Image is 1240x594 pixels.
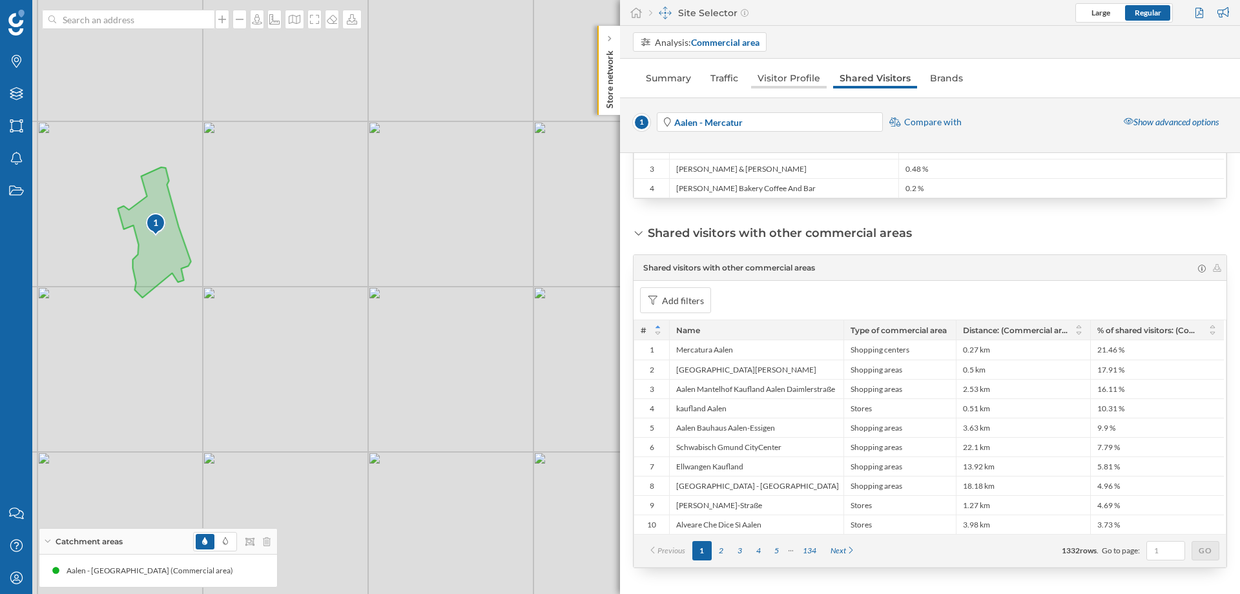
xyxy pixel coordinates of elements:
span: 3.98 km [963,520,990,530]
div: 7 [634,456,669,476]
div: [GEOGRAPHIC_DATA] - [GEOGRAPHIC_DATA] [669,476,843,495]
img: dashboards-manager.svg [659,6,672,19]
div: 4 [634,398,669,418]
div: 10 [634,515,669,534]
span: 1 [633,114,650,131]
div: 1 [145,216,167,229]
div: Schwabisch Gmund CityCenter [669,437,843,456]
div: Alveare Che Dice Sì Aalen [669,515,843,534]
span: 16.11 % [1097,384,1124,394]
span: Regular [1135,8,1161,17]
span: Soporte [27,9,73,21]
span: 17.91 % [1097,365,1124,375]
div: [GEOGRAPHIC_DATA][PERSON_NAME] [669,360,843,379]
span: Compare with [904,116,962,128]
div: Shopping areas [843,379,956,398]
div: Stores [843,398,956,418]
span: rows [1080,546,1097,555]
div: [PERSON_NAME] & [PERSON_NAME] [669,159,898,178]
span: 22.1 km [963,442,990,453]
span: 21.46 % [1097,345,1124,355]
div: kaufland Aalen [669,398,843,418]
span: 0.2 % [905,183,924,194]
span: 13.92 km [963,462,995,472]
strong: Commercial area [691,37,759,48]
span: 3.73 % [1097,520,1120,530]
div: 1 [145,212,165,236]
span: . [1097,546,1099,555]
div: 8 [634,476,669,495]
strong: Aalen - Mercatur [674,117,743,128]
span: Go to page: [1102,545,1140,557]
span: 10.31 % [1097,404,1124,414]
span: 0.51 km [963,404,990,414]
div: Type of commercial area [843,320,956,340]
span: 1.27 km [963,500,990,511]
div: Shared visitors with other commercial areas [648,225,912,241]
div: Shopping centers [843,340,956,360]
div: Mercatura Aalen [669,340,843,360]
a: Summary [639,68,697,88]
img: Geoblink Logo [8,10,25,36]
a: Visitor Profile [751,68,827,88]
a: Traffic [704,68,745,88]
div: Shopping areas [843,437,956,456]
div: Aalen Mantelhof Kaufland Aalen Daimlerstraße [669,379,843,398]
div: 6 [634,437,669,456]
a: Brands [924,68,969,88]
div: 5 [634,418,669,437]
div: [PERSON_NAME] Bakery Coffee And Bar [669,178,898,198]
input: 1 [1150,544,1181,557]
div: Shopping areas [843,418,956,437]
div: # [634,320,669,340]
span: 9.9 % [1097,423,1115,433]
div: Analysis: [655,36,759,49]
div: Shopping areas [843,476,956,495]
div: 2 [634,360,669,379]
div: 9 [634,495,669,515]
div: 3 [634,159,669,178]
div: Add filters [662,294,704,307]
span: 0.48 % [905,164,928,174]
div: [PERSON_NAME]-Straße [669,495,843,515]
div: Shopping areas [843,456,956,476]
div: Aalen - [GEOGRAPHIC_DATA] (Commercial area) [67,564,240,577]
div: Stores [843,515,956,534]
div: Show advanced options [1116,111,1226,134]
div: Shopping areas [843,360,956,379]
span: Distance: (Commercial area) ([DATE] to [DATE]) [963,325,1068,335]
span: 0.27 km [963,345,990,355]
span: % of shared visitors: (Commercial area) ([DATE] to [DATE]) [1097,325,1201,335]
img: pois-map-marker.svg [145,212,167,238]
span: 5.81 % [1097,462,1120,472]
div: 4 [634,178,669,198]
div: Site Selector [649,6,749,19]
span: 4.96 % [1097,481,1120,491]
a: Shared Visitors [833,68,917,88]
div: 3 [634,379,669,398]
span: 1332 [1062,546,1080,555]
p: Store network [603,45,616,108]
span: 4.69 % [1097,500,1120,511]
span: Shared visitors with other commercial areas [643,262,815,274]
div: Ellwangen Kaufland [669,456,843,476]
div: Stores [843,495,956,515]
span: 18.18 km [963,481,995,491]
span: Large [1091,8,1110,17]
span: 3.63 km [963,423,990,433]
span: 2.53 km [963,384,990,394]
span: Catchment areas [56,536,123,548]
span: 7.79 % [1097,442,1120,453]
div: Aalen Bauhaus Aalen-Essigen [669,418,843,437]
div: Name [669,320,843,340]
div: 1 [634,340,669,360]
span: 0.5 km [963,365,986,375]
